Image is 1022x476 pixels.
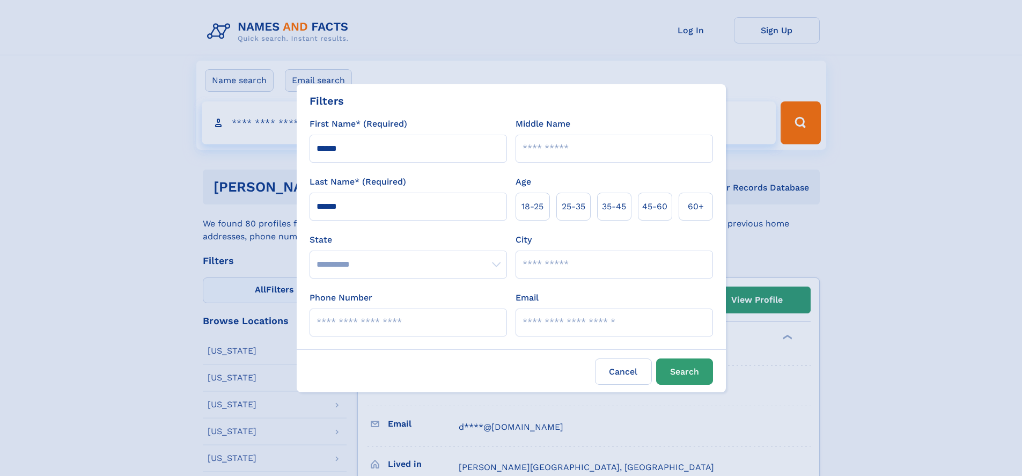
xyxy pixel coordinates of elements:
[516,233,532,246] label: City
[310,291,372,304] label: Phone Number
[516,118,570,130] label: Middle Name
[516,175,531,188] label: Age
[602,200,626,213] span: 35‑45
[562,200,585,213] span: 25‑35
[310,93,344,109] div: Filters
[688,200,704,213] span: 60+
[310,233,507,246] label: State
[310,118,407,130] label: First Name* (Required)
[521,200,543,213] span: 18‑25
[310,175,406,188] label: Last Name* (Required)
[656,358,713,385] button: Search
[516,291,539,304] label: Email
[595,358,652,385] label: Cancel
[642,200,667,213] span: 45‑60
